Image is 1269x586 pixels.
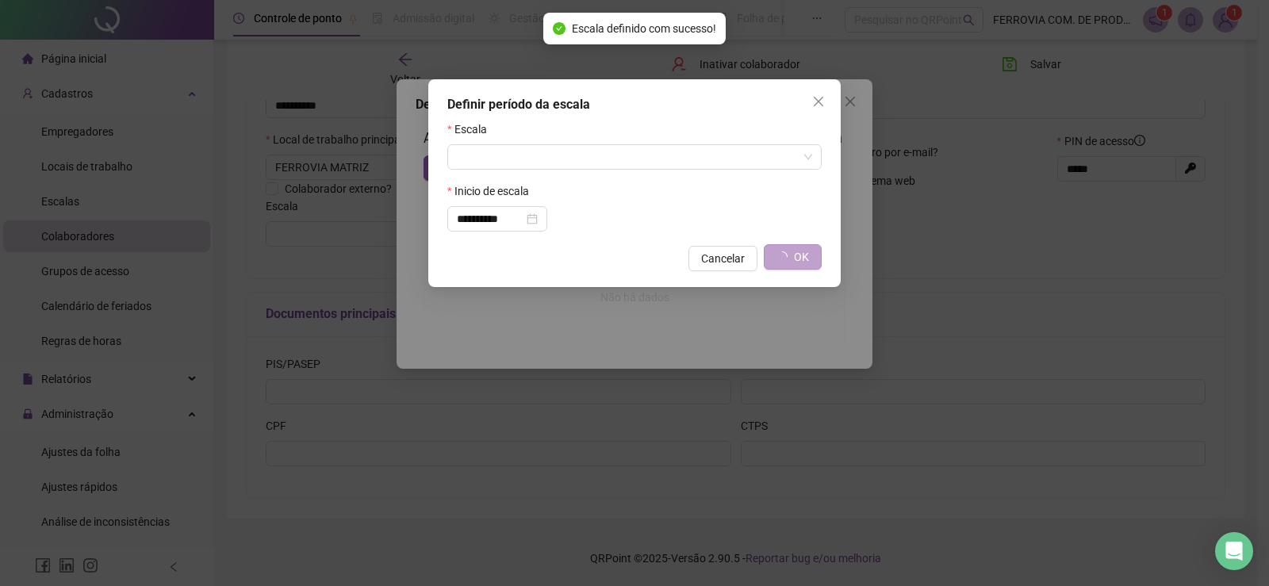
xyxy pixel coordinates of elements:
[764,244,822,270] button: OK
[447,121,497,138] label: Escala
[553,22,565,35] span: check-circle
[447,182,539,200] label: Inicio de escala
[812,95,825,108] span: close
[572,20,716,37] span: Escala definido com sucesso!
[776,251,789,264] span: loading
[806,89,831,114] button: Close
[701,250,745,267] span: Cancelar
[447,95,822,114] div: Definir período da escala
[688,246,757,271] button: Cancelar
[794,248,809,266] span: OK
[1215,532,1253,570] div: Open Intercom Messenger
